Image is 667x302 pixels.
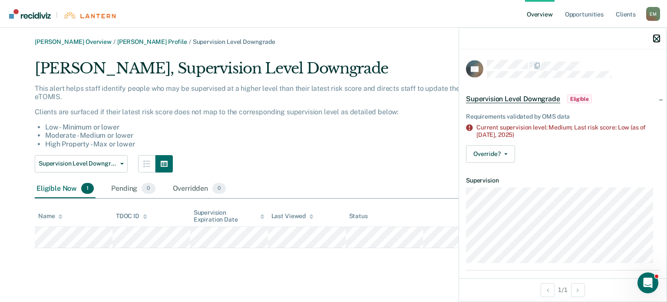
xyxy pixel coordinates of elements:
p: This alert helps staff identify people who may be supervised at a higher level than their latest ... [35,84,535,101]
span: 0 [212,183,226,194]
span: Supervision Level Downgrade [193,38,275,45]
span: Supervision Level Downgrade [39,160,117,167]
div: Current supervision level: Medium; Last risk score: Low (as of [DATE], [476,124,660,139]
iframe: Intercom live chat [637,272,658,293]
div: [PERSON_NAME], Supervision Level Downgrade [35,60,535,84]
span: 0 [142,183,155,194]
button: Override? [466,145,515,163]
div: 1 / 1 [459,278,667,301]
span: Eligible [567,95,592,103]
img: Lantern [63,12,116,19]
a: [PERSON_NAME] Overview [35,38,112,45]
img: Recidiviz [9,9,51,19]
span: / [112,38,117,45]
div: TDOC ID [116,212,147,220]
span: / [187,38,193,45]
div: Requirements validated by OMS data [466,113,660,120]
div: Eligible Now [35,179,96,199]
div: Supervision Expiration Date [194,209,264,224]
span: | [51,11,63,19]
div: Pending [109,179,157,199]
div: Last Viewed [271,212,314,220]
span: Supervision Level Downgrade [466,95,560,103]
button: Next Opportunity [571,283,585,297]
li: Moderate - Medium or lower [45,131,535,139]
dt: Contact [466,277,660,285]
div: Overridden [171,179,228,199]
span: 1 [81,183,94,194]
dt: Supervision [466,176,660,184]
li: Low - Minimum or lower [45,123,535,131]
a: [PERSON_NAME] Profile [117,38,187,45]
button: Profile dropdown button [646,7,660,21]
div: Supervision Level DowngradeEligible [459,85,667,113]
li: High Property - Max or lower [45,140,535,148]
p: Clients are surfaced if their latest risk score does not map to the corresponding supervision lev... [35,108,535,116]
div: E M [646,7,660,21]
span: 2025) [498,131,514,138]
div: Status [349,212,368,220]
button: Previous Opportunity [541,283,555,297]
div: Name [38,212,63,220]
